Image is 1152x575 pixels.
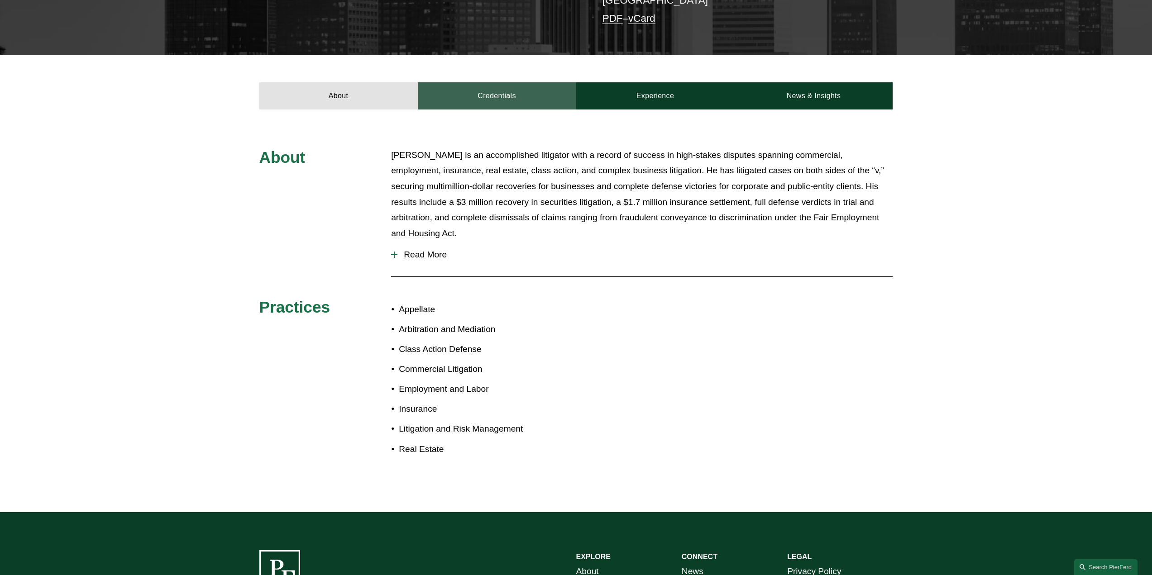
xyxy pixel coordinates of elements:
[391,243,893,266] button: Read More
[602,13,623,24] a: PDF
[418,82,576,109] a: Credentials
[576,553,611,561] strong: EXPLORE
[399,442,576,457] p: Real Estate
[399,401,576,417] p: Insurance
[576,82,735,109] a: Experience
[259,82,418,109] a: About
[628,13,655,24] a: vCard
[391,147,893,241] p: [PERSON_NAME] is an accomplished litigator with a record of success in high-stakes disputes spann...
[399,302,576,318] p: Appellate
[399,361,576,377] p: Commercial Litigation
[734,82,893,109] a: News & Insights
[397,250,893,260] span: Read More
[259,148,306,166] span: About
[259,298,330,316] span: Practices
[787,553,812,561] strong: LEGAL
[682,553,717,561] strong: CONNECT
[399,381,576,397] p: Employment and Labor
[399,322,576,337] p: Arbitration and Mediation
[399,421,576,437] p: Litigation and Risk Management
[399,342,576,357] p: Class Action Defense
[1074,559,1138,575] a: Search this site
